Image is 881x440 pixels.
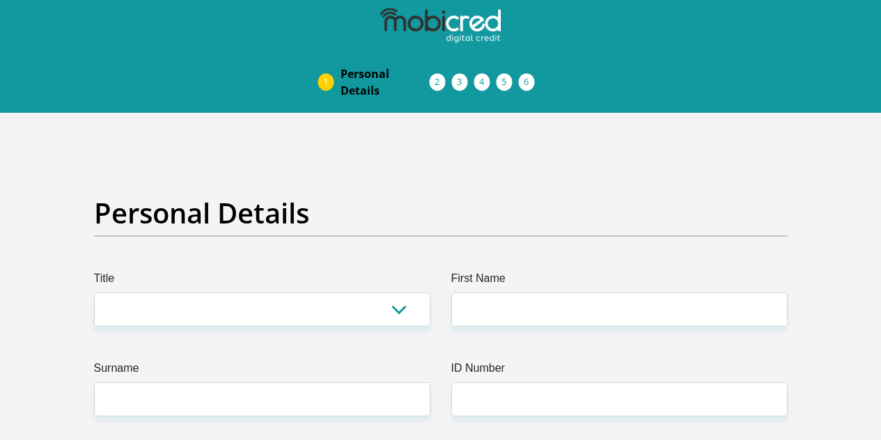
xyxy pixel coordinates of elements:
label: Surname [94,360,430,382]
a: PersonalDetails [329,60,441,104]
label: First Name [451,270,788,292]
input: First Name [451,292,788,327]
input: ID Number [451,382,788,416]
label: Title [94,270,430,292]
input: Surname [94,382,430,416]
img: mobicred logo [380,8,500,43]
h2: Personal Details [94,196,788,230]
label: ID Number [451,360,788,382]
span: Personal Details [341,65,430,99]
